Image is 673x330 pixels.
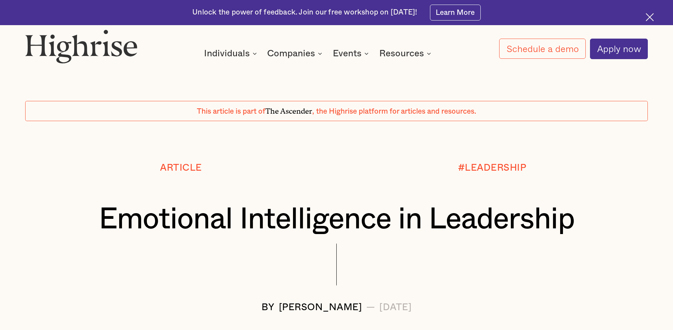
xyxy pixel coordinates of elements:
[458,163,526,173] div: #LEADERSHIP
[265,105,312,114] span: The Ascender
[379,49,433,58] div: Resources
[25,29,138,63] img: Highrise logo
[379,302,412,313] div: [DATE]
[192,7,417,17] div: Unlock the power of feedback. Join our free workshop on [DATE]!
[312,108,476,115] span: , the Highrise platform for articles and resources.
[333,49,371,58] div: Events
[646,13,654,21] img: Cross icon
[333,49,362,58] div: Events
[590,39,648,59] a: Apply now
[267,49,324,58] div: Companies
[499,39,585,59] a: Schedule a demo
[204,49,250,58] div: Individuals
[279,302,362,313] div: [PERSON_NAME]
[366,302,375,313] div: —
[430,5,481,21] a: Learn More
[261,302,275,313] div: BY
[204,49,259,58] div: Individuals
[160,163,202,173] div: Article
[197,108,265,115] span: This article is part of
[267,49,315,58] div: Companies
[51,203,622,236] h1: Emotional Intelligence in Leadership
[379,49,424,58] div: Resources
